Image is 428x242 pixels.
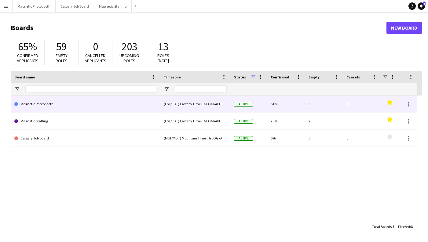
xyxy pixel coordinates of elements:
[305,130,343,146] div: 0
[18,40,37,53] span: 65%
[164,75,181,79] span: Timezone
[267,113,305,129] div: 70%
[122,40,137,53] span: 203
[25,85,156,93] input: Board name Filter Input
[411,224,413,229] span: 3
[343,96,381,112] div: 0
[14,113,156,130] a: Magnetic Staffing
[271,75,289,79] span: Confirmed
[13,0,56,12] button: Magnetic Photobooth
[267,130,305,146] div: 0%
[343,113,381,129] div: 0
[158,40,168,53] span: 13
[305,96,343,112] div: 39
[423,2,426,5] span: 1
[343,130,381,146] div: 0
[393,224,394,229] span: 5
[160,130,230,146] div: (MST/MDT) Mountain Time ([GEOGRAPHIC_DATA] & [GEOGRAPHIC_DATA])
[372,224,392,229] span: Total Boards
[234,119,253,124] span: Active
[17,53,38,63] span: Confirmed applicants
[234,136,253,141] span: Active
[175,85,227,93] input: Timezone Filter Input
[85,53,106,63] span: Cancelled applicants
[234,75,246,79] span: Status
[386,22,422,34] a: New Board
[372,221,394,233] div: :
[157,53,169,63] span: Roles [DATE]
[398,221,413,233] div: :
[14,86,20,92] button: Open Filter Menu
[56,0,94,12] button: Calgary Job Board
[398,224,410,229] span: Filtered
[418,2,425,10] a: 1
[93,40,98,53] span: 0
[160,96,230,112] div: (EST/EDT) Eastern Time ([GEOGRAPHIC_DATA] & [GEOGRAPHIC_DATA])
[346,75,360,79] span: Cancels
[14,75,35,79] span: Board name
[119,53,139,63] span: Upcoming roles
[56,53,68,63] span: Empty roles
[309,75,320,79] span: Empty
[164,86,169,92] button: Open Filter Menu
[11,23,386,32] h1: Boards
[14,96,156,113] a: Magnetic Photobooth
[56,40,67,53] span: 59
[160,113,230,129] div: (EST/EDT) Eastern Time ([GEOGRAPHIC_DATA] & [GEOGRAPHIC_DATA])
[234,102,253,107] span: Active
[267,96,305,112] div: 51%
[94,0,132,12] button: Magnetic Staffing
[305,113,343,129] div: 20
[14,130,156,147] a: Calgary Job Board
